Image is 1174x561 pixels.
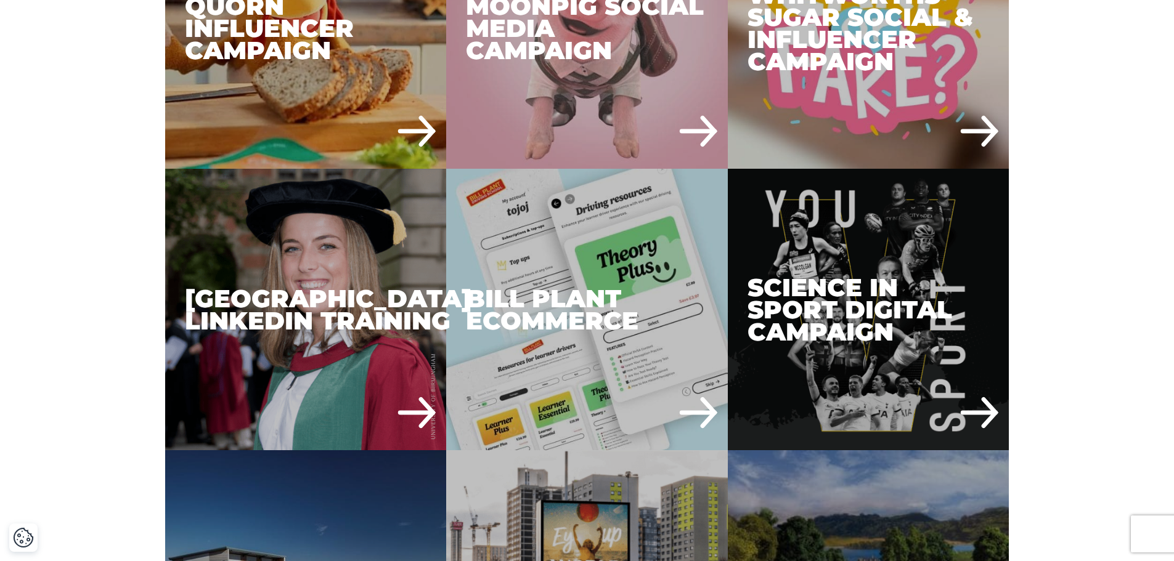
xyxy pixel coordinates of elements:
[165,169,447,450] a: University of Birmingham LinkedIn Training [GEOGRAPHIC_DATA] LinkedIn Training
[446,169,728,450] div: Bill Plant eCommerce
[13,527,34,548] img: Revisit consent button
[728,169,1009,450] a: Science in Sport Digital Campaign Science in Sport Digital Campaign
[165,169,447,450] div: [GEOGRAPHIC_DATA] LinkedIn Training
[13,527,34,548] button: Cookie Settings
[446,169,728,450] a: Bill Plant eCommerce Bill Plant eCommerce
[728,169,1009,450] div: Science in Sport Digital Campaign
